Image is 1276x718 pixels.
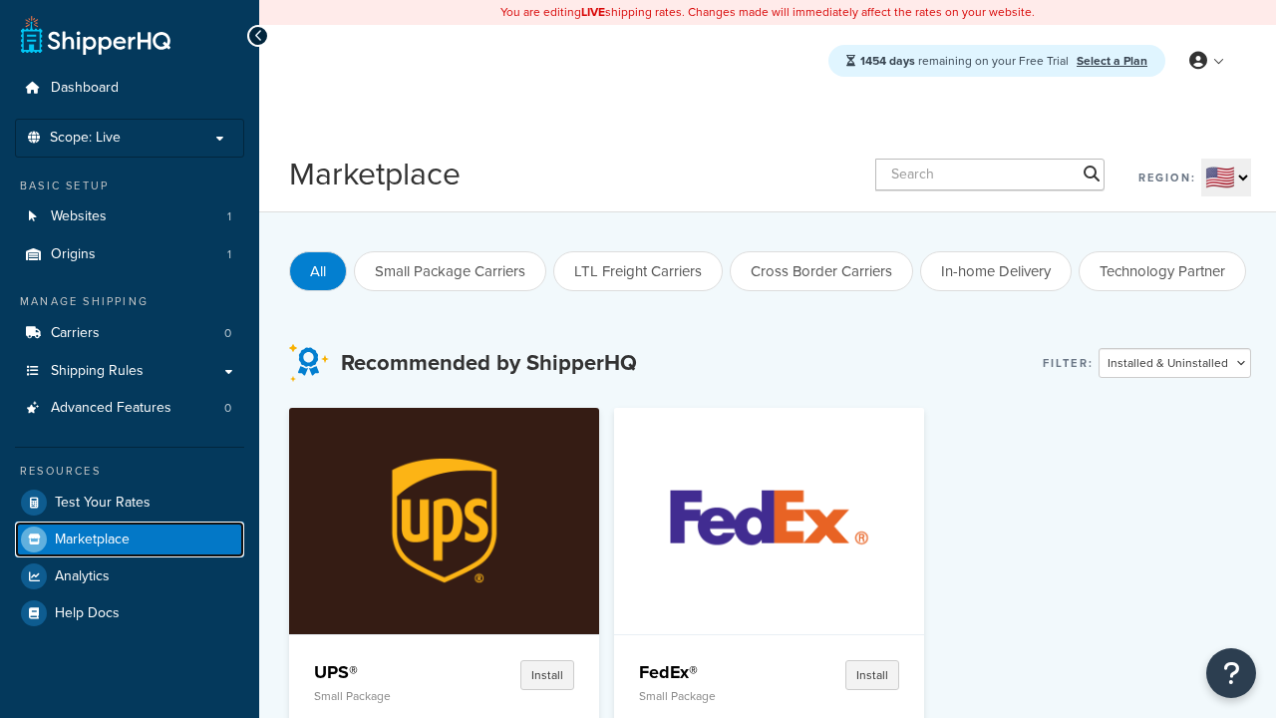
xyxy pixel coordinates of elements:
span: Help Docs [55,605,120,622]
a: Shipping Rules [15,353,244,390]
span: 1 [227,246,231,263]
li: Websites [15,198,244,235]
a: Help Docs [15,595,244,631]
button: Open Resource Center [1206,648,1256,698]
a: Origins1 [15,236,244,273]
div: Resources [15,463,244,480]
p: Small Package [639,689,772,703]
span: Shipping Rules [51,363,144,380]
span: 1 [227,208,231,225]
span: 0 [224,400,231,417]
p: Small Package [314,689,447,703]
li: Origins [15,236,244,273]
button: All [289,251,347,291]
a: Dashboard [15,70,244,107]
button: LTL Freight Carriers [553,251,723,291]
a: Select a Plan [1077,52,1147,70]
button: Install [520,660,574,690]
strong: 1454 days [860,52,915,70]
input: Search [875,159,1105,190]
span: Analytics [55,568,110,585]
h3: Recommended by ShipperHQ [341,351,637,375]
li: Carriers [15,315,244,352]
label: Filter: [1043,349,1094,377]
a: Websites1 [15,198,244,235]
span: Websites [51,208,107,225]
li: Advanced Features [15,390,244,427]
div: Manage Shipping [15,293,244,310]
b: LIVE [581,3,605,21]
button: Technology Partner [1079,251,1246,291]
button: In-home Delivery [920,251,1072,291]
a: Advanced Features0 [15,390,244,427]
a: Analytics [15,558,244,594]
button: Cross Border Carriers [730,251,913,291]
span: 0 [224,325,231,342]
a: Carriers0 [15,315,244,352]
span: remaining on your Free Trial [860,52,1072,70]
div: Basic Setup [15,178,244,194]
img: FedEx® [628,408,910,633]
a: Marketplace [15,522,244,557]
span: Dashboard [51,80,119,97]
span: Origins [51,246,96,263]
button: Install [845,660,899,690]
label: Region: [1138,164,1196,191]
img: UPS® [303,408,585,633]
span: Carriers [51,325,100,342]
h1: Marketplace [289,152,461,196]
span: Marketplace [55,532,130,548]
span: Scope: Live [50,130,121,147]
button: Small Package Carriers [354,251,546,291]
span: Advanced Features [51,400,171,417]
a: Test Your Rates [15,485,244,521]
span: Test Your Rates [55,495,151,512]
h4: UPS® [314,660,447,684]
h4: FedEx® [639,660,772,684]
